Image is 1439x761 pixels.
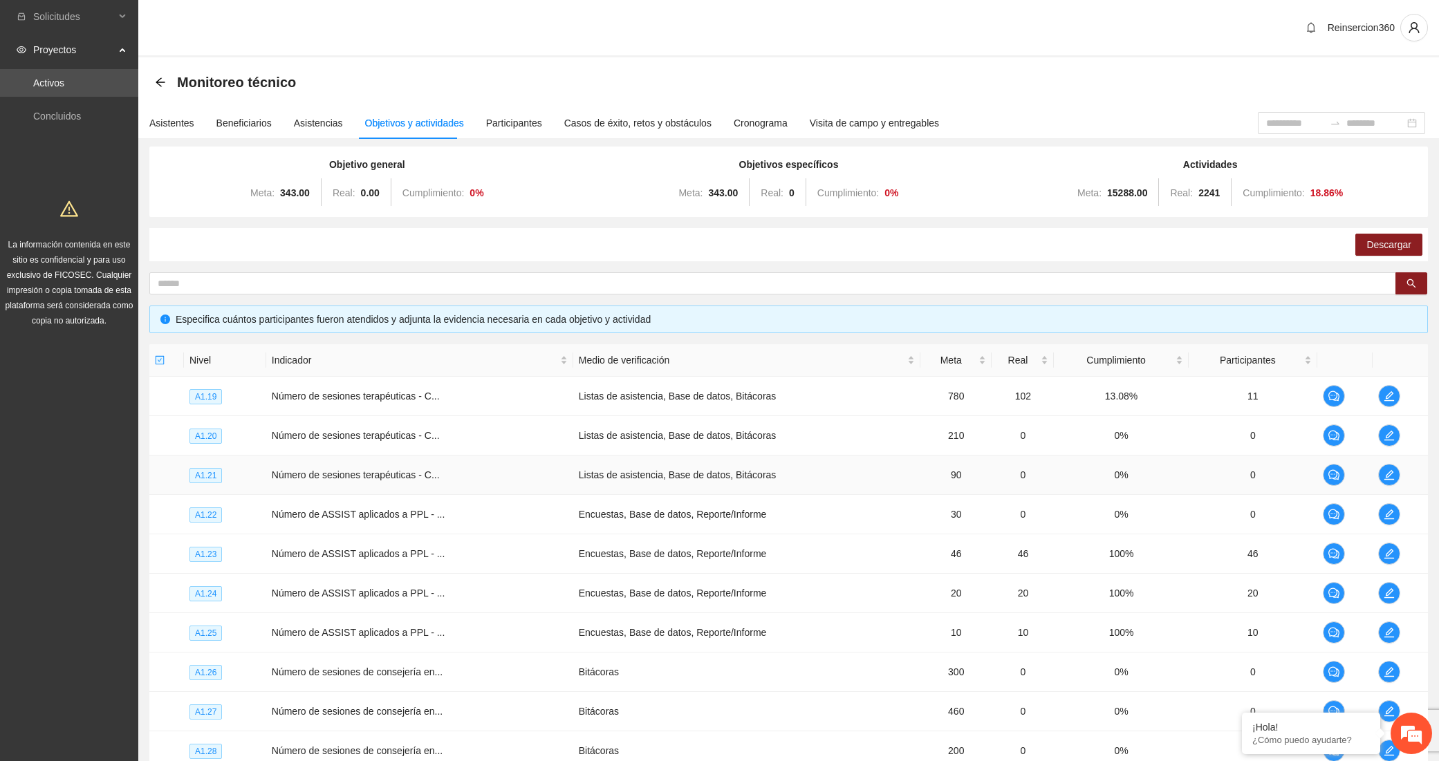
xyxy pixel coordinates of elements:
[992,344,1054,377] th: Real
[1323,543,1345,565] button: comment
[1189,455,1317,495] td: 0
[189,626,222,641] span: A1.25
[1054,574,1188,613] td: 100%
[1323,700,1345,722] button: comment
[920,534,992,574] td: 46
[734,115,788,131] div: Cronograma
[329,159,405,170] strong: Objetivo general
[1189,416,1317,455] td: 0
[920,574,992,613] td: 20
[1054,652,1188,692] td: 0%
[920,377,992,416] td: 780
[1400,14,1428,41] button: user
[1054,377,1188,416] td: 13.08%
[272,548,445,559] span: Número de ASSIST aplicados a PPL - ...
[155,77,166,88] span: arrow-left
[272,706,443,717] span: Número de sesiones de consejería en...
[884,187,898,198] strong: 0 %
[1054,613,1188,652] td: 100%
[6,240,133,326] span: La información contenida en este sitio es confidencial y para uso exclusivo de FICOSEC. Cualquier...
[1379,430,1400,441] span: edit
[1323,464,1345,486] button: comment
[1300,17,1322,39] button: bell
[280,187,310,198] strong: 343.00
[920,692,992,731] td: 460
[1301,22,1321,33] span: bell
[1355,234,1422,256] button: Descargar
[573,652,920,692] td: Bitácoras
[1054,344,1188,377] th: Cumplimiento
[678,187,703,198] span: Meta:
[1194,353,1301,368] span: Participantes
[1189,574,1317,613] td: 20
[1189,692,1317,731] td: 0
[1379,706,1400,717] span: edit
[920,613,992,652] td: 10
[920,416,992,455] td: 210
[1054,692,1188,731] td: 0%
[810,115,939,131] div: Visita de campo y entregables
[920,652,992,692] td: 300
[1379,666,1400,677] span: edit
[470,187,483,198] strong: 0 %
[926,353,976,368] span: Meta
[33,3,115,30] span: Solicitudes
[189,507,222,523] span: A1.22
[1406,279,1416,290] span: search
[1189,344,1317,377] th: Participantes
[216,115,272,131] div: Beneficiarios
[992,534,1054,574] td: 46
[573,455,920,495] td: Listas de asistencia, Base de datos, Bitácoras
[149,115,194,131] div: Asistentes
[176,312,1417,327] div: Especifica cuántos participantes fueron atendidos y adjunta la evidencia necesaria en cada objeti...
[564,115,712,131] div: Casos de éxito, retos y obstáculos
[1366,237,1411,252] span: Descargar
[33,77,64,88] a: Activos
[1379,627,1400,638] span: edit
[1323,424,1345,447] button: comment
[573,574,920,613] td: Encuestas, Base de datos, Reporte/Informe
[177,71,296,93] span: Monitoreo técnico
[1107,187,1147,198] strong: 15288.00
[189,704,222,720] span: A1.27
[1189,652,1317,692] td: 0
[1252,722,1370,733] div: ¡Hola!
[1378,582,1400,604] button: edit
[1378,464,1400,486] button: edit
[33,111,81,122] a: Concluidos
[992,692,1054,731] td: 0
[361,187,380,198] strong: 0.00
[272,588,445,599] span: Número de ASSIST aplicados a PPL - ...
[1189,495,1317,534] td: 0
[1378,503,1400,525] button: edit
[992,574,1054,613] td: 20
[573,534,920,574] td: Encuestas, Base de datos, Reporte/Informe
[1401,21,1427,34] span: user
[1323,385,1345,407] button: comment
[1328,22,1395,33] span: Reinsercion360
[33,36,115,64] span: Proyectos
[1379,391,1400,402] span: edit
[761,187,783,198] span: Real:
[189,586,222,601] span: A1.24
[189,744,222,759] span: A1.28
[992,377,1054,416] td: 102
[1378,424,1400,447] button: edit
[1243,187,1304,198] span: Cumplimiento:
[155,355,165,365] span: check-square
[708,187,738,198] strong: 343.00
[1310,187,1344,198] strong: 18.86 %
[992,613,1054,652] td: 10
[272,391,440,402] span: Número de sesiones terapéuticas - C...
[272,430,440,441] span: Número de sesiones terapéuticas - C...
[189,429,222,444] span: A1.20
[1378,543,1400,565] button: edit
[1379,548,1400,559] span: edit
[739,159,839,170] strong: Objetivos específicos
[992,495,1054,534] td: 0
[573,416,920,455] td: Listas de asistencia, Base de datos, Bitácoras
[266,344,573,377] th: Indicador
[920,344,992,377] th: Meta
[1378,661,1400,683] button: edit
[1183,159,1238,170] strong: Actividades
